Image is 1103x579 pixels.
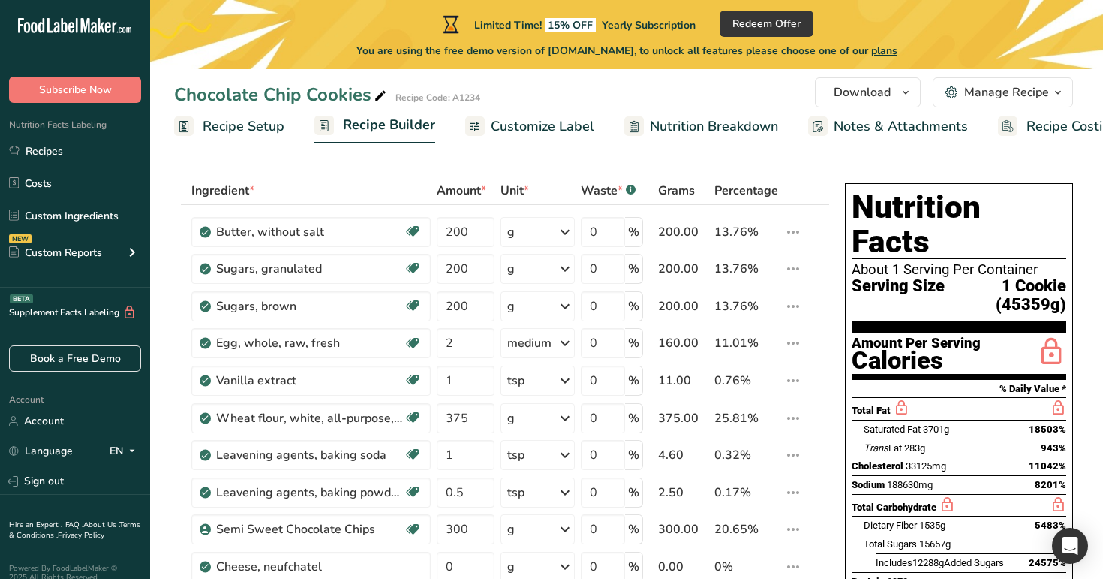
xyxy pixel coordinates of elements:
span: 5483% [1035,520,1066,531]
span: Fat [864,442,902,454]
a: Notes & Attachments [808,110,968,143]
span: Notes & Attachments [834,116,968,137]
div: medium [507,334,551,352]
span: Total Sugars [864,538,917,550]
h1: Nutrition Facts [852,190,1066,259]
span: 283g [904,442,925,454]
span: Includes Added Sugars [876,557,1004,568]
span: Customize Label [491,116,594,137]
span: 15% OFF [545,18,596,32]
span: Saturated Fat [864,424,921,435]
span: Total Fat [852,405,891,416]
div: About 1 Serving Per Container [852,262,1066,277]
a: Recipe Setup [174,110,284,143]
span: Download [834,83,891,101]
span: Redeem Offer [732,16,801,32]
span: Total Carbohydrate [852,502,936,513]
div: 0.76% [714,372,778,390]
div: 0.00 [658,558,708,576]
a: Nutrition Breakdown [624,110,778,143]
div: 2.50 [658,484,708,502]
div: tsp [507,446,524,464]
span: 11042% [1029,460,1066,472]
button: Subscribe Now [9,77,141,103]
a: Terms & Conditions . [9,520,140,541]
span: 1 Cookie (45359g) [945,277,1066,314]
div: EN [110,442,141,460]
span: 15657g [919,538,951,550]
span: 1535g [919,520,945,531]
div: 4.60 [658,446,708,464]
div: Sugars, granulated [216,260,404,278]
div: 300.00 [658,520,708,538]
div: 0.17% [714,484,778,502]
div: 0% [714,558,778,576]
button: Download [815,77,921,107]
span: Ingredient [191,182,254,200]
div: 11.00 [658,372,708,390]
div: 200.00 [658,297,708,315]
i: Trans [864,442,888,454]
span: You are using the free demo version of [DOMAIN_NAME], to unlock all features please choose one of... [356,43,897,59]
a: About Us . [83,520,119,530]
div: NEW [9,234,32,243]
div: Wheat flour, white, all-purpose, self-rising, enriched [216,409,404,427]
div: Calories [852,350,981,372]
div: Semi Sweet Chocolate Chips [216,520,404,538]
span: 33125mg [906,460,946,472]
div: 13.76% [714,223,778,241]
div: tsp [507,372,524,390]
a: Privacy Policy [58,530,104,541]
div: 25.81% [714,409,778,427]
div: 20.65% [714,520,778,538]
div: Leavening agents, baking soda [216,446,404,464]
span: 8201% [1035,479,1066,490]
span: Unit [500,182,529,200]
div: tsp [507,484,524,502]
div: 200.00 [658,223,708,241]
div: Manage Recipe [964,83,1049,101]
span: Yearly Subscription [602,18,696,32]
a: Book a Free Demo [9,345,141,372]
span: Sodium [852,479,885,490]
a: Recipe Builder [314,108,435,144]
span: 18503% [1029,424,1066,435]
a: Customize Label [465,110,594,143]
div: 0.32% [714,446,778,464]
span: Subscribe Now [39,82,112,98]
div: g [507,520,515,538]
div: Custom Reports [9,245,102,261]
div: Butter, without salt [216,223,404,241]
button: Manage Recipe [933,77,1073,107]
span: Recipe Builder [343,115,435,135]
div: Sugars, brown [216,297,404,315]
div: 375.00 [658,409,708,427]
div: Vanilla extract [216,372,404,390]
div: 13.76% [714,297,778,315]
span: Amount [437,182,486,200]
span: Serving Size [852,277,945,314]
span: Dietary Fiber [864,520,917,531]
div: g [507,297,515,315]
span: Recipe Setup [203,116,284,137]
span: Percentage [714,182,778,200]
span: Cholesterol [852,460,903,472]
div: Amount Per Serving [852,336,981,351]
div: 13.76% [714,260,778,278]
div: Waste [581,182,636,200]
button: Redeem Offer [720,11,813,37]
span: 3701g [923,424,949,435]
div: Leavening agents, baking powder, low-sodium [216,484,404,502]
div: BETA [10,294,33,303]
span: 943% [1041,442,1066,454]
div: 11.01% [714,334,778,352]
a: Language [9,438,73,464]
span: 12288g [912,557,944,568]
div: 160.00 [658,334,708,352]
a: Hire an Expert . [9,520,62,530]
div: g [507,223,515,241]
span: plans [871,44,897,58]
a: FAQ . [65,520,83,530]
div: Recipe Code: A1234 [395,91,480,104]
div: 200.00 [658,260,708,278]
